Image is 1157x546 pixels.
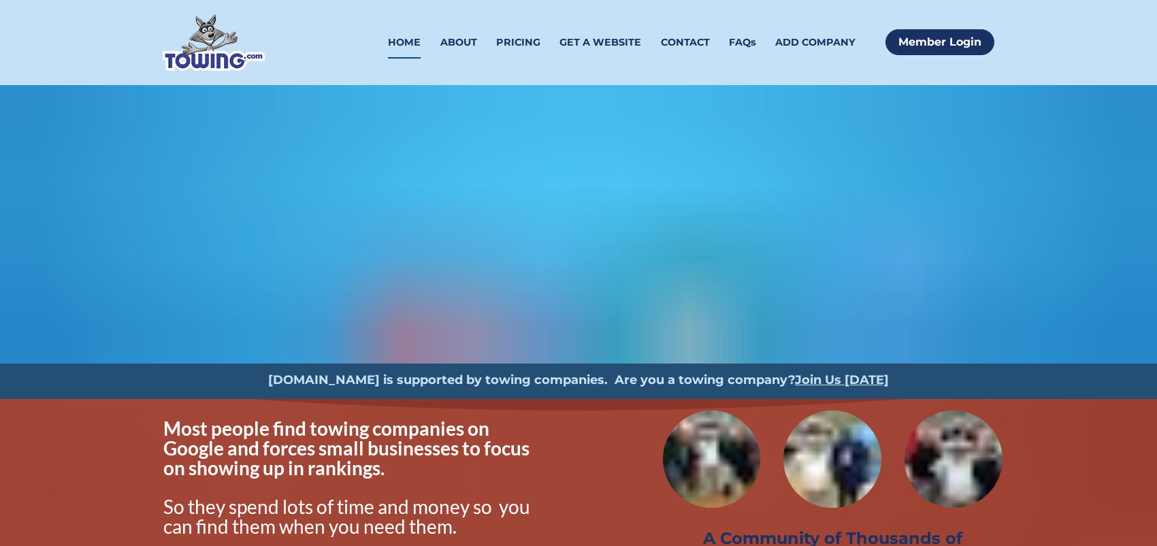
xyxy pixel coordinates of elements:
span: Most people find towing companies on Google and forces small businesses to focus on showing up in... [163,417,533,479]
a: Join Us [DATE] [795,372,889,387]
a: PRICING [496,27,540,59]
a: GET A WEBSITE [559,27,641,59]
a: CONTACT [661,27,710,59]
a: HOME [388,27,421,59]
span: So they spend lots of time and money so you can find them when you need them. [163,495,534,538]
a: Member Login [885,29,994,55]
img: Towing.com Logo [163,14,265,71]
strong: [DOMAIN_NAME] is supported by towing companies. Are you a towing company? [268,372,795,387]
a: FAQs [729,27,756,59]
a: ABOUT [440,27,477,59]
a: ADD COMPANY [775,27,855,59]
